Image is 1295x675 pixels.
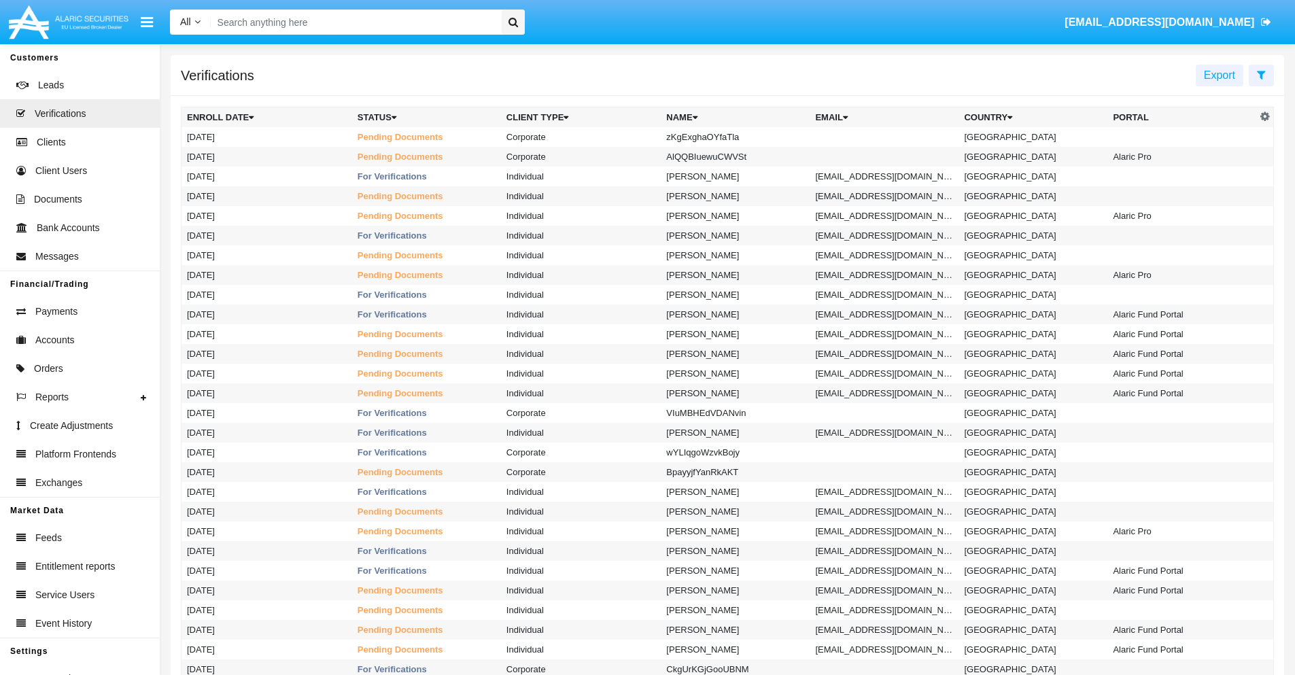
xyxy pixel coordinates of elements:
[661,541,810,561] td: [PERSON_NAME]
[661,502,810,521] td: [PERSON_NAME]
[501,482,661,502] td: Individual
[182,581,352,600] td: [DATE]
[661,383,810,403] td: [PERSON_NAME]
[182,640,352,659] td: [DATE]
[211,10,497,35] input: Search
[352,541,501,561] td: For Verifications
[959,344,1107,364] td: [GEOGRAPHIC_DATA]
[35,390,69,404] span: Reports
[501,186,661,206] td: Individual
[661,206,810,226] td: [PERSON_NAME]
[501,324,661,344] td: Individual
[959,620,1107,640] td: [GEOGRAPHIC_DATA]
[1107,561,1256,581] td: Alaric Fund Portal
[34,362,63,376] span: Orders
[352,620,501,640] td: Pending Documents
[352,581,501,600] td: Pending Documents
[959,423,1107,443] td: [GEOGRAPHIC_DATA]
[810,226,959,245] td: [EMAIL_ADDRESS][DOMAIN_NAME]
[38,78,64,92] span: Leads
[1107,620,1256,640] td: Alaric Fund Portal
[959,541,1107,561] td: [GEOGRAPHIC_DATA]
[1107,640,1256,659] td: Alaric Fund Portal
[170,15,211,29] a: All
[810,305,959,324] td: [EMAIL_ADDRESS][DOMAIN_NAME]
[30,419,113,433] span: Create Adjustments
[352,640,501,659] td: Pending Documents
[661,305,810,324] td: [PERSON_NAME]
[182,127,352,147] td: [DATE]
[501,167,661,186] td: Individual
[1107,305,1256,324] td: Alaric Fund Portal
[352,186,501,206] td: Pending Documents
[959,147,1107,167] td: [GEOGRAPHIC_DATA]
[959,364,1107,383] td: [GEOGRAPHIC_DATA]
[661,403,810,423] td: VIuMBHEdVDANvin
[501,147,661,167] td: Corporate
[810,167,959,186] td: [EMAIL_ADDRESS][DOMAIN_NAME]
[501,521,661,541] td: Individual
[182,443,352,462] td: [DATE]
[661,147,810,167] td: AlQQBIuewuCWVSt
[180,16,191,27] span: All
[661,186,810,206] td: [PERSON_NAME]
[35,333,75,347] span: Accounts
[959,521,1107,541] td: [GEOGRAPHIC_DATA]
[182,147,352,167] td: [DATE]
[661,482,810,502] td: [PERSON_NAME]
[501,541,661,561] td: Individual
[352,344,501,364] td: Pending Documents
[959,640,1107,659] td: [GEOGRAPHIC_DATA]
[352,147,501,167] td: Pending Documents
[959,127,1107,147] td: [GEOGRAPHIC_DATA]
[661,462,810,482] td: BpayyjfYanRkAKT
[810,206,959,226] td: [EMAIL_ADDRESS][DOMAIN_NAME]
[661,167,810,186] td: [PERSON_NAME]
[1107,265,1256,285] td: Alaric Pro
[35,588,94,602] span: Service Users
[810,364,959,383] td: [EMAIL_ADDRESS][DOMAIN_NAME]
[810,186,959,206] td: [EMAIL_ADDRESS][DOMAIN_NAME]
[352,482,501,502] td: For Verifications
[959,245,1107,265] td: [GEOGRAPHIC_DATA]
[810,324,959,344] td: [EMAIL_ADDRESS][DOMAIN_NAME]
[501,127,661,147] td: Corporate
[352,245,501,265] td: Pending Documents
[37,221,100,235] span: Bank Accounts
[959,581,1107,600] td: [GEOGRAPHIC_DATA]
[501,107,661,128] th: Client Type
[810,541,959,561] td: [EMAIL_ADDRESS][DOMAIN_NAME]
[352,502,501,521] td: Pending Documents
[501,344,661,364] td: Individual
[352,305,501,324] td: For Verifications
[352,383,501,403] td: Pending Documents
[182,324,352,344] td: [DATE]
[661,245,810,265] td: [PERSON_NAME]
[959,167,1107,186] td: [GEOGRAPHIC_DATA]
[35,249,79,264] span: Messages
[182,167,352,186] td: [DATE]
[1196,65,1243,86] button: Export
[959,305,1107,324] td: [GEOGRAPHIC_DATA]
[810,245,959,265] td: [EMAIL_ADDRESS][DOMAIN_NAME]
[182,226,352,245] td: [DATE]
[352,561,501,581] td: For Verifications
[501,403,661,423] td: Corporate
[7,2,131,42] img: Logo image
[352,600,501,620] td: Pending Documents
[959,561,1107,581] td: [GEOGRAPHIC_DATA]
[352,167,501,186] td: For Verifications
[182,305,352,324] td: [DATE]
[959,482,1107,502] td: [GEOGRAPHIC_DATA]
[810,640,959,659] td: [EMAIL_ADDRESS][DOMAIN_NAME]
[810,383,959,403] td: [EMAIL_ADDRESS][DOMAIN_NAME]
[810,521,959,541] td: [EMAIL_ADDRESS][DOMAIN_NAME]
[959,324,1107,344] td: [GEOGRAPHIC_DATA]
[810,265,959,285] td: [EMAIL_ADDRESS][DOMAIN_NAME]
[661,521,810,541] td: [PERSON_NAME]
[1204,69,1235,81] span: Export
[182,344,352,364] td: [DATE]
[352,403,501,423] td: For Verifications
[182,364,352,383] td: [DATE]
[959,107,1107,128] th: Country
